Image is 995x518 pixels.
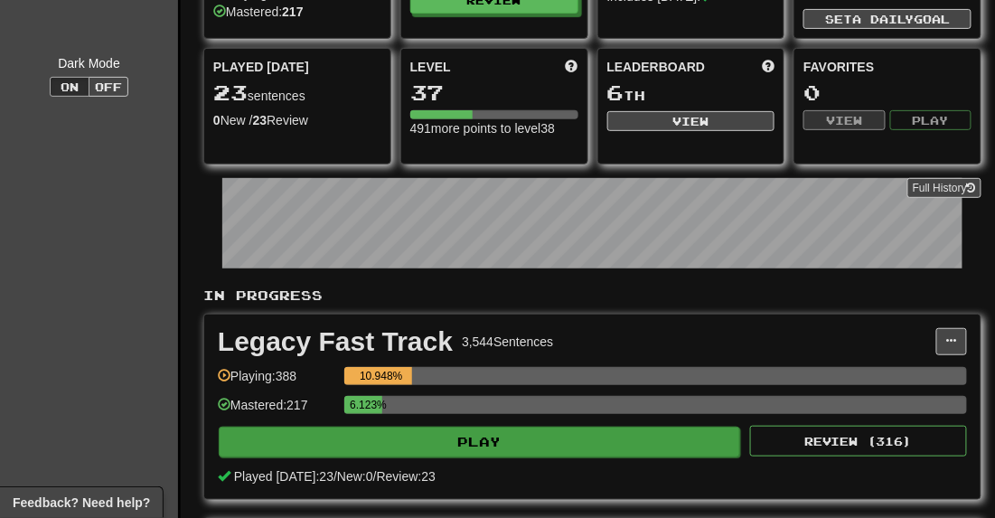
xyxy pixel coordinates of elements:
span: New: 0 [337,469,373,484]
span: Score more points to level up [566,58,578,76]
div: 3,544 Sentences [462,333,553,351]
div: 491 more points to level 38 [410,119,578,137]
button: View [803,110,885,130]
span: Level [410,58,451,76]
button: Seta dailygoal [803,9,972,29]
div: 6.123% [350,396,382,414]
strong: 23 [253,113,268,127]
strong: 0 [213,113,221,127]
button: Play [890,110,972,130]
span: This week in points, UTC [762,58,774,76]
div: 0 [803,81,972,104]
div: 37 [410,81,578,104]
div: New / Review [213,111,381,129]
span: 23 [213,80,248,105]
div: th [607,81,775,105]
div: Favorites [803,58,972,76]
button: View [607,111,775,131]
span: Review: 23 [377,469,436,484]
button: Play [219,427,740,457]
span: 6 [607,80,624,105]
span: Played [DATE]: 23 [234,469,333,484]
button: Review (316) [750,426,967,457]
div: Mastered: 217 [218,396,335,426]
span: Played [DATE] [213,58,309,76]
a: Full History [907,178,981,198]
button: Off [89,77,128,97]
span: Open feedback widget [13,494,150,512]
div: Mastered: [213,3,304,21]
div: Dark Mode [14,54,164,72]
p: In Progress [203,287,981,305]
strong: 217 [282,5,303,19]
button: On [50,77,89,97]
div: sentences [213,81,381,105]
span: / [333,469,337,484]
div: Playing: 388 [218,367,335,397]
div: Legacy Fast Track [218,328,453,355]
span: Leaderboard [607,58,706,76]
span: a daily [852,13,914,25]
span: / [373,469,377,484]
div: 10.948% [350,367,412,385]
